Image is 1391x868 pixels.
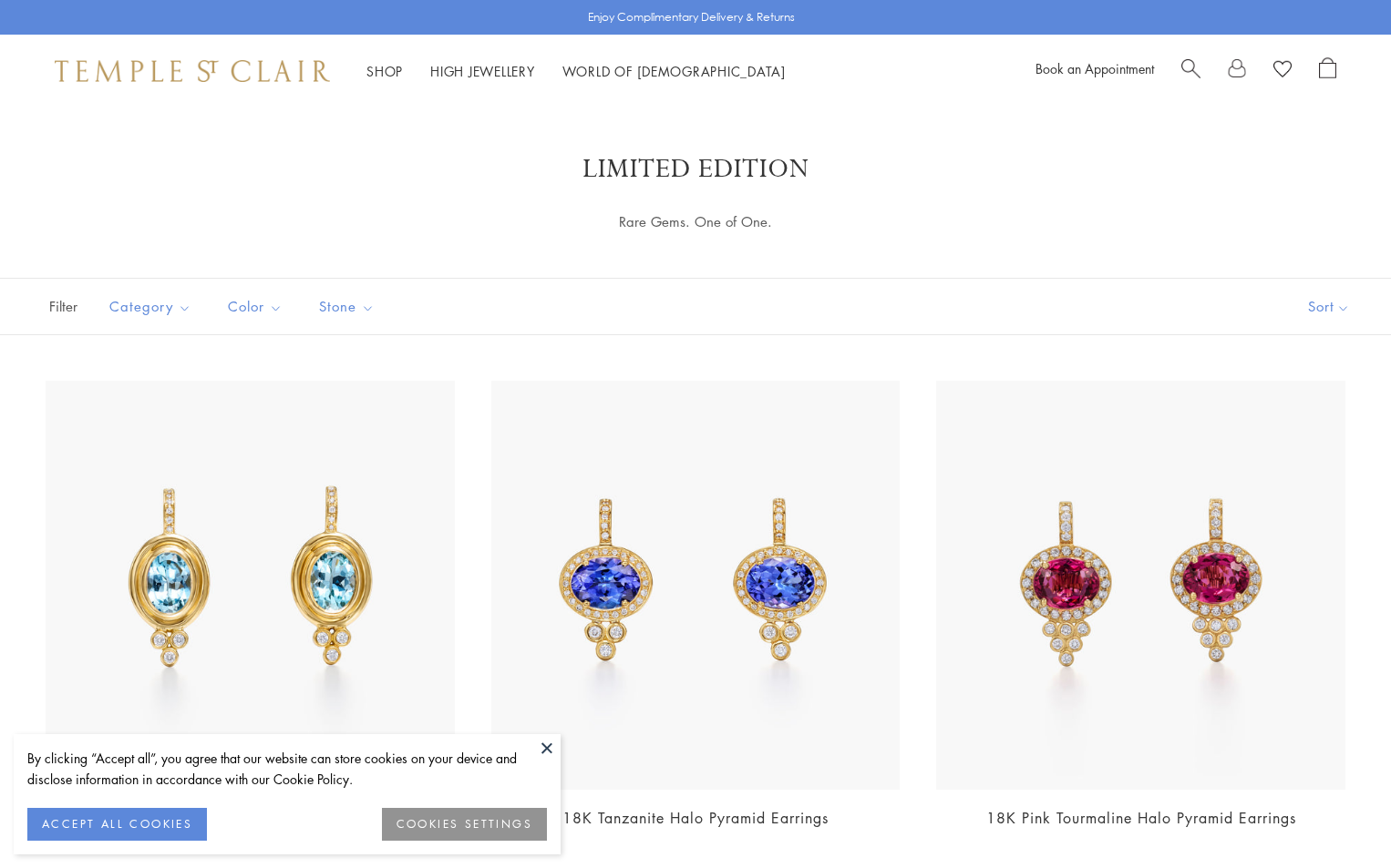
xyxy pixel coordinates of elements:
iframe: Gorgias live chat messenger [1300,782,1373,850]
a: View Wishlist [1273,57,1292,85]
h1: Limited Edition [73,153,1318,186]
div: Rare Gems. One of One. [454,210,937,233]
img: E16105-PVAQ6VBY [46,381,455,790]
a: World of [DEMOGRAPHIC_DATA]World of [DEMOGRAPHIC_DATA] [562,62,786,80]
a: High JewelleryHigh Jewellery [430,62,535,80]
button: ACCEPT ALL COOKIES [27,808,207,841]
a: Book an Appointment [1036,59,1154,77]
a: Open Shopping Bag [1319,57,1336,85]
button: Category [96,286,205,327]
span: Category [100,295,205,318]
div: By clicking “Accept all”, you agree that our website can store cookies on your device and disclos... [27,748,547,790]
a: Search [1181,57,1200,85]
img: Temple St. Clair [55,60,330,82]
a: ShopShop [366,62,403,80]
a: 18K Pink Tourmaline Halo Pyramid Earrings [986,808,1296,828]
a: 18K Tanzanite Halo Pyramid Earrings [562,808,829,828]
img: 18K Tanzanite Halo Pyramid Earrings [491,381,901,790]
button: COOKIES SETTINGS [382,808,547,841]
span: Color [219,295,296,318]
button: Show sort by [1267,279,1391,334]
nav: Main navigation [366,60,786,83]
button: Stone [305,286,388,327]
span: Stone [310,295,388,318]
p: Enjoy Complimentary Delivery & Returns [588,8,795,26]
button: Color [214,286,296,327]
img: 18K Pink Tourmaline Halo Pyramid Earrings [936,381,1345,790]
